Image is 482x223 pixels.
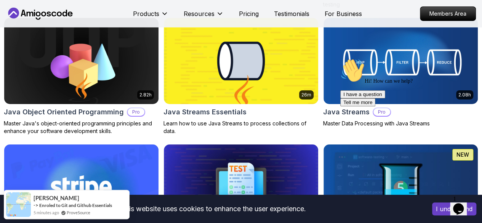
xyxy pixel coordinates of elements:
img: :wave: [3,3,27,27]
button: Accept cookies [432,202,476,215]
span: -> [34,202,38,208]
a: Java Streams card2.08hJava StreamsProMaster Data Processing with Java Streams [323,18,478,128]
p: Resources [184,9,215,18]
button: Tell me more [3,43,38,51]
button: Products [133,9,168,24]
p: 26m [301,92,311,98]
iframe: chat widget [450,193,474,215]
img: Java Streams Essentials card [164,18,318,104]
div: 👋Hi! How can we help?I have a questionTell me more [3,3,140,51]
h2: Java Streams [323,107,370,117]
span: [PERSON_NAME] [34,195,79,201]
img: provesource social proof notification image [6,192,31,217]
h2: Java Streams Essentials [163,107,247,117]
a: Testimonials [274,9,309,18]
img: Java Object Oriented Programming card [4,18,159,104]
p: 2.82h [139,92,152,98]
a: Members Area [420,6,476,21]
a: Enroled to Git and Github Essentials [39,202,112,208]
button: Resources [184,9,224,24]
h2: Java Object Oriented Programming [4,107,124,117]
a: ProveSource [67,209,90,216]
img: Java Streams card [323,18,478,104]
button: I have a question [3,35,48,43]
p: Learn how to use Java Streams to process collections of data. [163,120,319,135]
a: For Business [325,9,362,18]
span: 5 minutes ago [34,209,59,216]
a: Pricing [239,9,259,18]
div: This website uses cookies to enhance the user experience. [6,201,421,217]
p: Master Java's object-oriented programming principles and enhance your software development skills. [4,120,159,135]
iframe: chat widget [337,55,474,189]
p: Members Area [420,7,476,21]
span: Hi! How can we help? [3,23,75,29]
a: Java Object Oriented Programming card2.82hJava Object Oriented ProgrammingProMaster Java's object... [4,18,159,135]
p: Products [133,9,159,18]
a: Java Streams Essentials card26mJava Streams EssentialsLearn how to use Java Streams to process co... [163,18,319,135]
p: Master Data Processing with Java Streams [323,120,478,127]
p: Pro [128,108,144,116]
